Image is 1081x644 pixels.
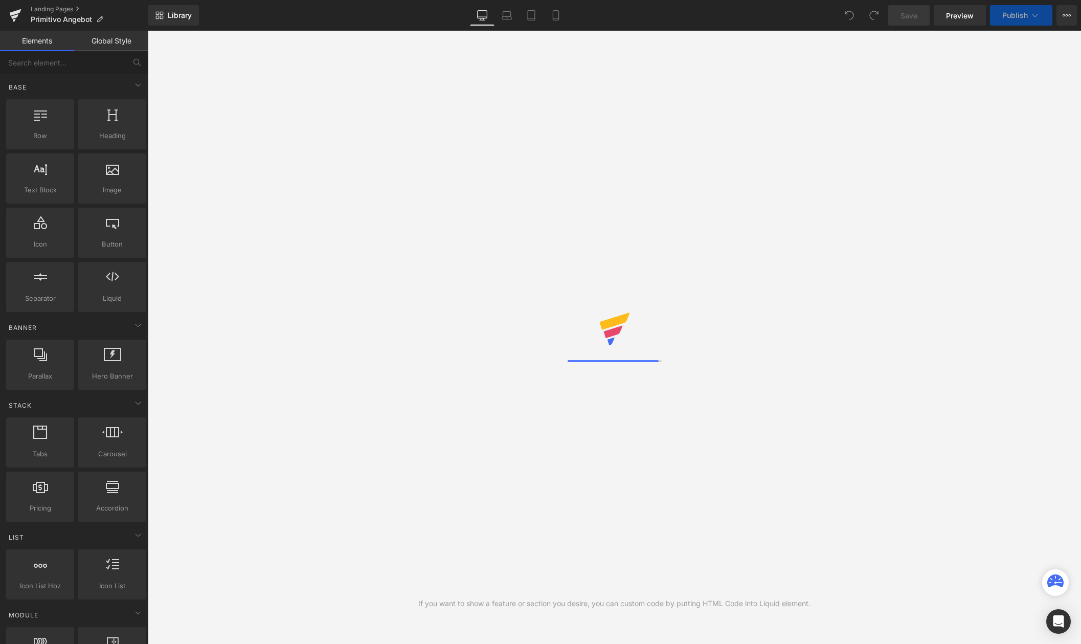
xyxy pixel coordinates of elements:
[8,610,39,620] span: Module
[839,5,860,26] button: Undo
[9,293,71,304] span: Separator
[519,5,544,26] a: Tablet
[9,130,71,141] span: Row
[934,5,986,26] a: Preview
[1056,5,1077,26] button: More
[81,293,143,304] span: Liquid
[8,323,38,332] span: Banner
[900,10,917,21] span: Save
[8,532,25,542] span: List
[148,5,199,26] a: New Library
[990,5,1052,26] button: Publish
[81,581,143,591] span: Icon List
[81,449,143,459] span: Carousel
[9,185,71,195] span: Text Block
[81,239,143,250] span: Button
[31,15,92,24] span: Primitivo Angebot
[544,5,568,26] a: Mobile
[864,5,884,26] button: Redo
[168,11,192,20] span: Library
[81,185,143,195] span: Image
[74,31,148,51] a: Global Style
[946,10,974,21] span: Preview
[494,5,519,26] a: Laptop
[418,598,810,609] div: If you want to show a feature or section you desire, you can custom code by putting HTML Code int...
[9,371,71,382] span: Parallax
[9,449,71,459] span: Tabs
[81,371,143,382] span: Hero Banner
[31,5,148,13] a: Landing Pages
[1002,11,1028,19] span: Publish
[8,82,28,92] span: Base
[470,5,494,26] a: Desktop
[8,401,33,410] span: Stack
[81,130,143,141] span: Heading
[1046,609,1071,634] div: Open Intercom Messenger
[9,581,71,591] span: Icon List Hoz
[81,503,143,514] span: Accordion
[9,503,71,514] span: Pricing
[9,239,71,250] span: Icon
